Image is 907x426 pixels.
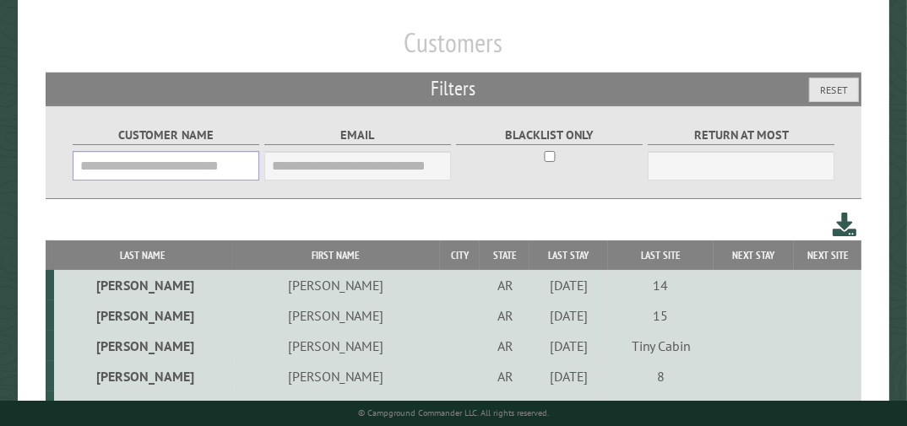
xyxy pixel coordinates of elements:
a: Download this customer list (.csv) [833,209,857,240]
label: Return at most [648,126,834,145]
th: Next Site [794,240,861,270]
td: 14 [608,270,714,300]
div: [DATE] [533,337,606,354]
td: Tiny Cabin [608,331,714,361]
td: AR [480,331,530,361]
th: State [480,240,530,270]
th: First Name [232,240,440,270]
div: [DATE] [533,277,606,294]
td: AR [480,300,530,331]
th: Next Stay [714,240,795,270]
td: AR [480,391,530,422]
td: 15 [608,300,714,331]
td: AR [480,270,530,300]
td: [PERSON_NAME] [232,300,440,331]
td: 4 [608,391,714,422]
td: [PERSON_NAME] [54,331,232,361]
td: [PERSON_NAME] [232,361,440,391]
td: [PERSON_NAME] [54,361,232,391]
label: Customer Name [73,126,259,145]
label: Blacklist only [456,126,643,145]
th: City [440,240,481,270]
button: Reset [809,78,859,102]
th: Last Site [608,240,714,270]
td: [PERSON_NAME] [54,391,232,422]
td: 8 [608,361,714,391]
h2: Filters [46,73,862,105]
td: [PERSON_NAME] [232,331,440,361]
td: AR [480,361,530,391]
div: [DATE] [533,368,606,385]
td: [PERSON_NAME] [232,391,440,422]
td: [PERSON_NAME] [54,270,232,300]
div: [DATE] [533,307,606,324]
td: [PERSON_NAME] [54,300,232,331]
h1: Customers [46,26,862,73]
label: Email [264,126,451,145]
th: Last Name [54,240,232,270]
div: [DATE] [533,398,606,415]
small: © Campground Commander LLC. All rights reserved. [358,407,549,418]
th: Last Stay [530,240,607,270]
td: [PERSON_NAME] [232,270,440,300]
